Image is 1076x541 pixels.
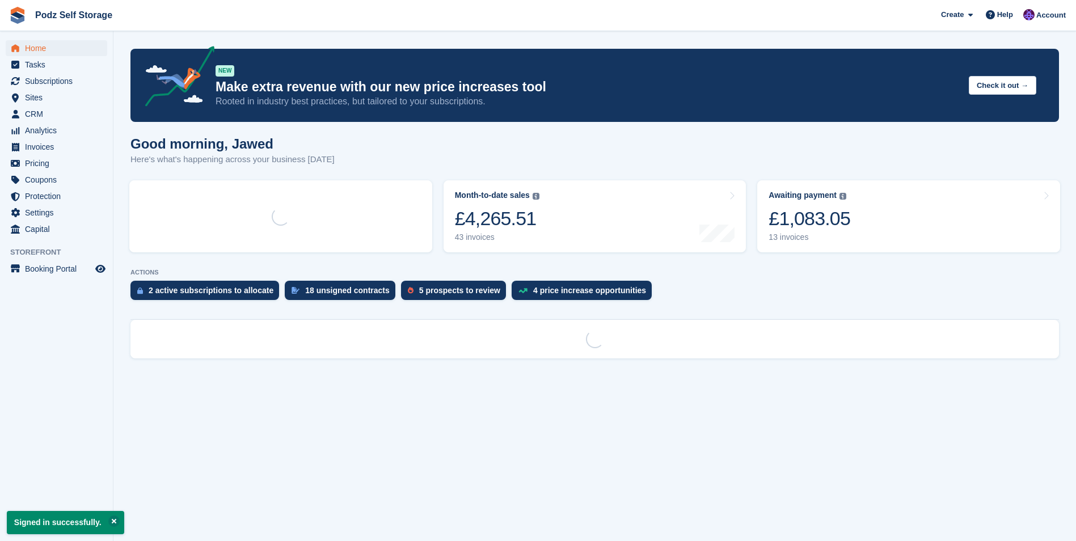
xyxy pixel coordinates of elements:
div: Awaiting payment [769,191,837,200]
p: Here's what's happening across your business [DATE] [130,153,335,166]
p: Rooted in industry best practices, but tailored to your subscriptions. [216,95,960,108]
div: 4 price increase opportunities [533,286,646,295]
a: menu [6,106,107,122]
span: Sites [25,90,93,105]
a: Preview store [94,262,107,276]
span: Pricing [25,155,93,171]
a: menu [6,40,107,56]
div: 13 invoices [769,233,850,242]
div: NEW [216,65,234,77]
a: menu [6,261,107,277]
a: menu [6,155,107,171]
a: 18 unsigned contracts [285,281,401,306]
h1: Good morning, Jawed [130,136,335,151]
span: Create [941,9,964,20]
span: Capital [25,221,93,237]
button: Check it out → [969,76,1036,95]
span: Settings [25,205,93,221]
img: contract_signature_icon-13c848040528278c33f63329250d36e43548de30e8caae1d1a13099fd9432cc5.svg [292,287,299,294]
a: Month-to-date sales £4,265.51 43 invoices [444,180,746,252]
span: Home [25,40,93,56]
span: Invoices [25,139,93,155]
a: menu [6,90,107,105]
a: Podz Self Storage [31,6,117,24]
p: Signed in successfully. [7,511,124,534]
a: 2 active subscriptions to allocate [130,281,285,306]
a: Awaiting payment £1,083.05 13 invoices [757,180,1060,252]
a: menu [6,221,107,237]
span: Booking Portal [25,261,93,277]
a: 5 prospects to review [401,281,512,306]
span: Storefront [10,247,113,258]
img: Jawed Chowdhary [1023,9,1035,20]
div: 2 active subscriptions to allocate [149,286,273,295]
span: Analytics [25,122,93,138]
span: Coupons [25,172,93,188]
div: Month-to-date sales [455,191,530,200]
img: price_increase_opportunities-93ffe204e8149a01c8c9dc8f82e8f89637d9d84a8eef4429ea346261dce0b2c0.svg [518,288,528,293]
a: menu [6,139,107,155]
span: Tasks [25,57,93,73]
a: menu [6,73,107,89]
img: price-adjustments-announcement-icon-8257ccfd72463d97f412b2fc003d46551f7dbcb40ab6d574587a9cd5c0d94... [136,46,215,111]
a: menu [6,205,107,221]
div: 18 unsigned contracts [305,286,390,295]
div: 43 invoices [455,233,539,242]
a: menu [6,188,107,204]
a: menu [6,122,107,138]
span: Protection [25,188,93,204]
img: icon-info-grey-7440780725fd019a000dd9b08b2336e03edf1995a4989e88bcd33f0948082b44.svg [533,193,539,200]
p: Make extra revenue with our new price increases tool [216,79,960,95]
span: Help [997,9,1013,20]
img: stora-icon-8386f47178a22dfd0bd8f6a31ec36ba5ce8667c1dd55bd0f319d3a0aa187defe.svg [9,7,26,24]
a: menu [6,57,107,73]
img: prospect-51fa495bee0391a8d652442698ab0144808aea92771e9ea1ae160a38d050c398.svg [408,287,413,294]
span: Account [1036,10,1066,21]
img: icon-info-grey-7440780725fd019a000dd9b08b2336e03edf1995a4989e88bcd33f0948082b44.svg [839,193,846,200]
div: 5 prospects to review [419,286,500,295]
span: Subscriptions [25,73,93,89]
a: menu [6,172,107,188]
img: active_subscription_to_allocate_icon-d502201f5373d7db506a760aba3b589e785aa758c864c3986d89f69b8ff3... [137,287,143,294]
p: ACTIONS [130,269,1059,276]
a: 4 price increase opportunities [512,281,657,306]
span: CRM [25,106,93,122]
div: £4,265.51 [455,207,539,230]
div: £1,083.05 [769,207,850,230]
